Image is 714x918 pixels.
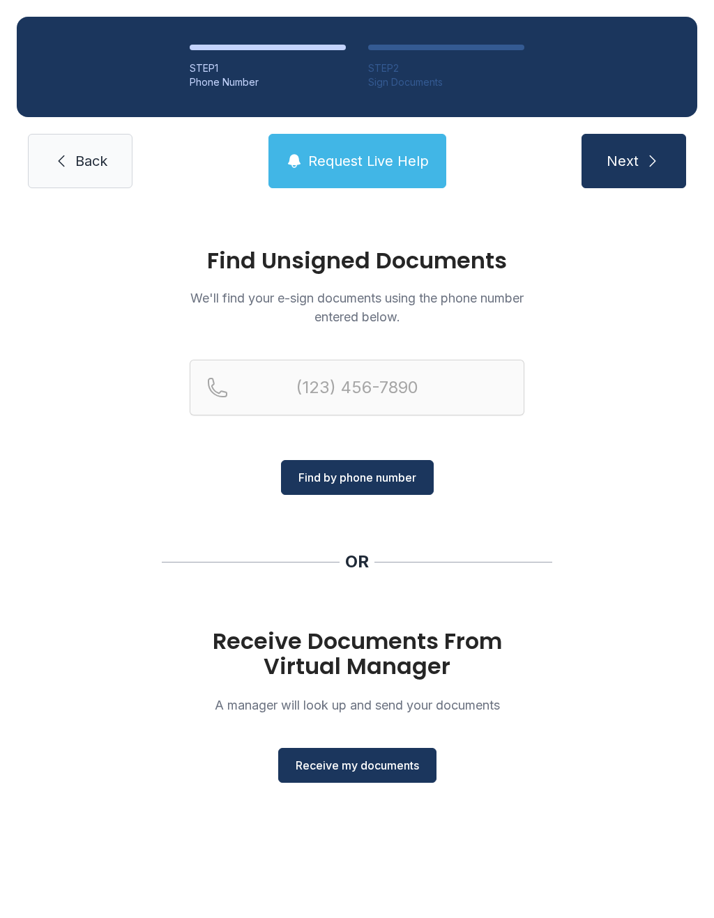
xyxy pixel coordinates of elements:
h1: Find Unsigned Documents [190,250,524,272]
div: OR [345,551,369,573]
span: Find by phone number [298,469,416,486]
span: Request Live Help [308,151,429,171]
h1: Receive Documents From Virtual Manager [190,629,524,679]
span: Back [75,151,107,171]
span: Receive my documents [296,757,419,774]
div: Sign Documents [368,75,524,89]
div: STEP 1 [190,61,346,75]
input: Reservation phone number [190,360,524,415]
div: STEP 2 [368,61,524,75]
div: Phone Number [190,75,346,89]
p: A manager will look up and send your documents [190,696,524,714]
span: Next [607,151,639,171]
p: We'll find your e-sign documents using the phone number entered below. [190,289,524,326]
